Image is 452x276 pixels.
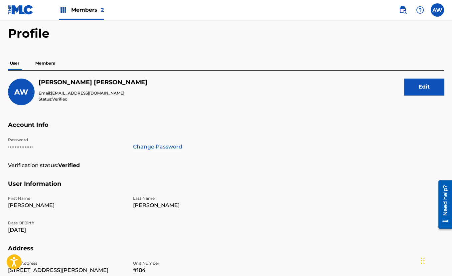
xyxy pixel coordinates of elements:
h5: Account Info [8,121,444,137]
p: Street Address [8,260,125,266]
h5: Address [8,245,444,260]
img: search [399,6,407,14]
p: Last Name [133,195,250,201]
h5: Anthony Williams [39,79,147,86]
p: Unit Number [133,260,250,266]
p: User [8,56,21,70]
span: AW [14,88,28,97]
span: 2 [101,7,104,13]
strong: Verified [58,161,80,169]
p: Date Of Birth [8,220,125,226]
img: MLC Logo [8,5,34,15]
p: First Name [8,195,125,201]
h2: Profile [8,26,444,41]
a: Public Search [396,3,409,17]
p: [PERSON_NAME] [8,201,125,209]
p: Status: [39,96,147,102]
button: Edit [404,79,444,95]
img: help [416,6,424,14]
p: Verification status: [8,161,58,169]
iframe: Chat Widget [419,244,452,276]
p: [PERSON_NAME] [133,201,250,209]
p: Password [8,137,125,143]
p: [DATE] [8,226,125,234]
p: ••••••••••••••• [8,143,125,151]
img: Top Rightsholders [59,6,67,14]
a: Change Password [133,143,182,151]
span: [EMAIL_ADDRESS][DOMAIN_NAME] [51,91,124,96]
p: [STREET_ADDRESS][PERSON_NAME] [8,266,125,274]
span: Verified [52,97,68,102]
span: Members [71,6,104,14]
div: User Menu [431,3,444,17]
div: Drag [421,251,425,271]
p: #184 [133,266,250,274]
h5: User Information [8,180,444,196]
p: Members [33,56,57,70]
iframe: Resource Center [433,178,452,231]
p: Email: [39,90,147,96]
div: Help [413,3,427,17]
